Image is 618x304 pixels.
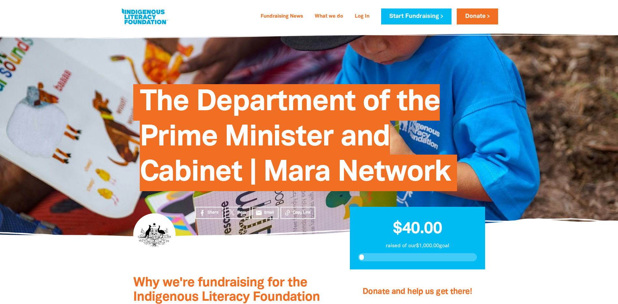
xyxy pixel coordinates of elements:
[457,8,498,24] a: Donate
[280,207,315,219] button: Copy Link
[358,242,477,250] p: raised of our $1,000.00 goal
[381,8,452,24] a: Start Fundraising
[311,11,347,22] a: What we do
[351,11,373,22] a: Log In
[195,207,223,219] a: Share
[255,209,262,216] i: email
[208,210,219,216] span: Share
[225,207,250,219] a: Post
[393,221,442,236] span: $40.00
[264,210,274,216] span: Email
[140,89,451,191] span: The Department of the Prime Minister and Cabinet | Mara Network
[257,11,307,22] a: Fundraising News
[237,210,246,216] span: Post
[252,207,279,219] a: emailEmail
[293,210,311,216] span: Copy Link
[133,277,320,303] span: Why we're fundraising for the Indigenous Literacy Foundation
